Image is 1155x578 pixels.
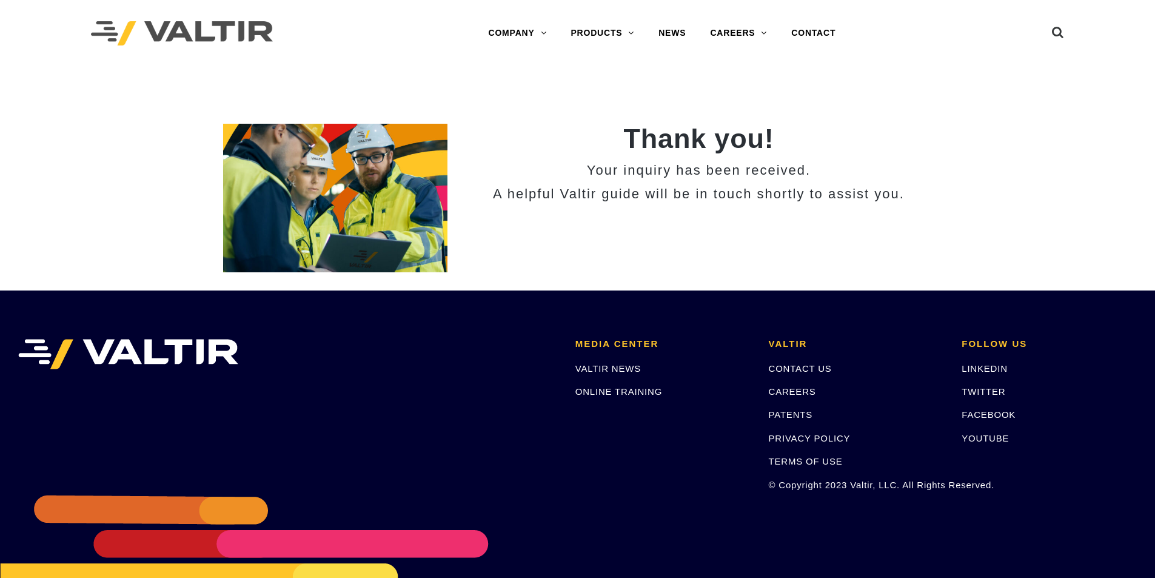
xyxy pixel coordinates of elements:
h2: VALTIR [769,339,944,349]
strong: Thank you! [623,123,774,154]
h3: Your inquiry has been received. [466,163,932,178]
a: PRIVACY POLICY [769,433,851,443]
img: 2 Home_Team [223,124,447,272]
a: TERMS OF USE [769,456,843,466]
a: CONTACT US [769,363,832,374]
a: COMPANY [476,21,558,45]
a: LINKEDIN [962,363,1008,374]
a: NEWS [646,21,698,45]
a: PATENTS [769,409,813,420]
h2: FOLLOW US [962,339,1137,349]
a: PRODUCTS [558,21,646,45]
a: CONTACT [779,21,848,45]
a: CAREERS [698,21,779,45]
p: © Copyright 2023 Valtir, LLC. All Rights Reserved. [769,478,944,492]
a: YOUTUBE [962,433,1009,443]
a: TWITTER [962,386,1005,397]
a: VALTIR NEWS [575,363,641,374]
h3: A helpful Valtir guide will be in touch shortly to assist you. [466,187,932,201]
h2: MEDIA CENTER [575,339,751,349]
a: FACEBOOK [962,409,1016,420]
img: VALTIR [18,339,238,369]
a: ONLINE TRAINING [575,386,662,397]
a: CAREERS [769,386,816,397]
img: Valtir [91,21,273,46]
